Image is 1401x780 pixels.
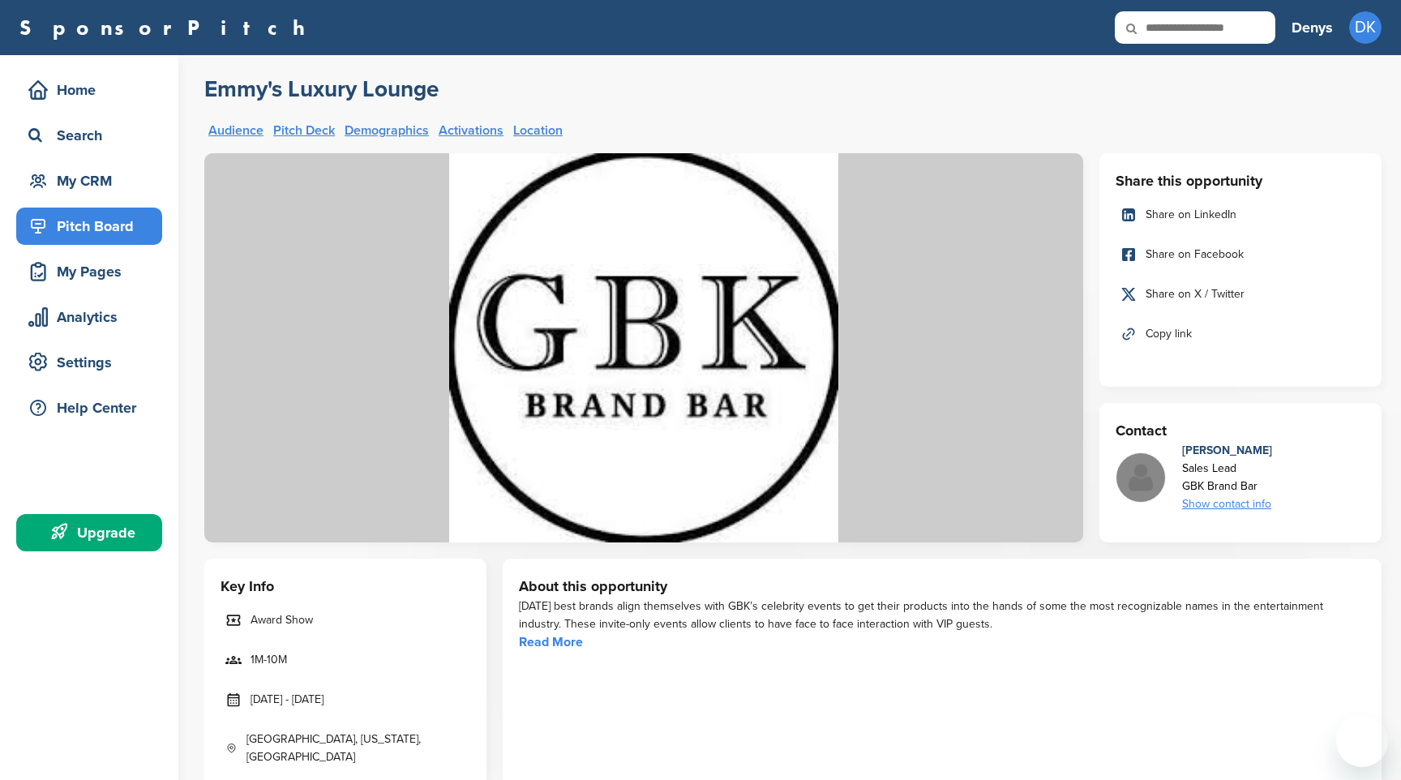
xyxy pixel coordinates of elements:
[208,124,263,137] a: Audience
[16,514,162,551] a: Upgrade
[24,75,162,105] div: Home
[16,162,162,199] a: My CRM
[16,253,162,290] a: My Pages
[1182,495,1272,513] div: Show contact info
[16,71,162,109] a: Home
[16,208,162,245] a: Pitch Board
[1336,715,1388,767] iframe: Button to launch messaging window
[345,124,429,137] a: Demographics
[1146,246,1244,264] span: Share on Facebook
[1116,317,1365,351] a: Copy link
[1182,478,1272,495] div: GBK Brand Bar
[16,298,162,336] a: Analytics
[16,389,162,426] a: Help Center
[1292,16,1333,39] h3: Denys
[24,166,162,195] div: My CRM
[24,348,162,377] div: Settings
[251,651,287,669] span: 1M-10M
[1116,277,1365,311] a: Share on X / Twitter
[273,124,335,137] a: Pitch Deck
[519,598,1365,633] div: [DATE] best brands align themselves with GBK’s celebrity events to get their products into the ha...
[24,121,162,150] div: Search
[1116,419,1365,442] h3: Contact
[1292,10,1333,45] a: Denys
[1182,442,1272,460] div: [PERSON_NAME]
[204,153,1083,542] img: Sponsorpitch &
[513,124,563,137] a: Location
[1146,325,1192,343] span: Copy link
[24,302,162,332] div: Analytics
[1146,285,1245,303] span: Share on X / Twitter
[221,575,470,598] h3: Key Info
[1116,198,1365,232] a: Share on LinkedIn
[24,212,162,241] div: Pitch Board
[1116,169,1365,192] h3: Share this opportunity
[1116,453,1165,502] img: Missing
[24,518,162,547] div: Upgrade
[204,75,439,104] a: Emmy's Luxury Lounge
[519,634,583,650] a: Read More
[519,575,1365,598] h3: About this opportunity
[24,393,162,422] div: Help Center
[16,344,162,381] a: Settings
[1182,460,1272,478] div: Sales Lead
[24,257,162,286] div: My Pages
[246,731,465,766] span: [GEOGRAPHIC_DATA], [US_STATE], [GEOGRAPHIC_DATA]
[439,124,503,137] a: Activations
[251,611,313,629] span: Award Show
[19,17,315,38] a: SponsorPitch
[16,117,162,154] a: Search
[1116,238,1365,272] a: Share on Facebook
[1349,11,1382,44] span: DK
[251,691,323,709] span: [DATE] - [DATE]
[1146,206,1236,224] span: Share on LinkedIn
